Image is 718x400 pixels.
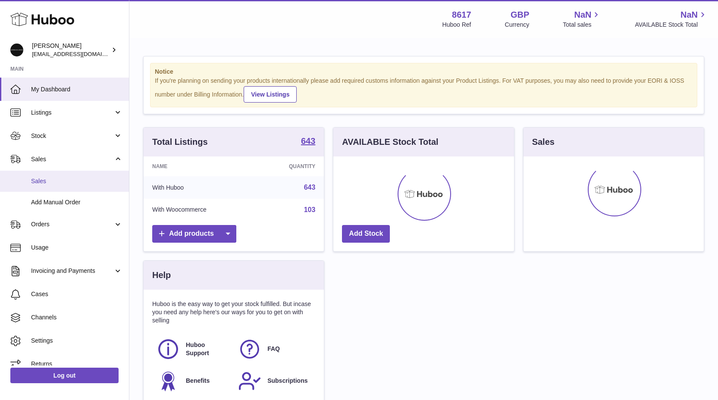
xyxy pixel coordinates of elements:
[31,109,113,117] span: Listings
[304,206,316,213] a: 103
[31,85,122,94] span: My Dashboard
[157,337,229,361] a: Huboo Support
[10,44,23,56] img: hello@alfredco.com
[144,176,256,199] td: With Huboo
[31,220,113,228] span: Orders
[32,42,110,58] div: [PERSON_NAME]
[31,132,113,140] span: Stock
[452,9,471,21] strong: 8617
[563,21,601,29] span: Total sales
[680,9,698,21] span: NaN
[505,21,530,29] div: Currency
[635,9,708,29] a: NaN AVAILABLE Stock Total
[244,86,297,103] a: View Listings
[342,136,438,148] h3: AVAILABLE Stock Total
[342,225,390,243] a: Add Stock
[155,68,693,76] strong: Notice
[301,137,315,145] strong: 643
[186,377,210,385] span: Benefits
[267,345,280,353] span: FAQ
[31,337,122,345] span: Settings
[31,155,113,163] span: Sales
[144,199,256,221] td: With Woocommerce
[574,9,591,21] span: NaN
[267,377,307,385] span: Subscriptions
[157,369,229,393] a: Benefits
[442,21,471,29] div: Huboo Ref
[304,184,316,191] a: 643
[186,341,229,357] span: Huboo Support
[32,50,127,57] span: [EMAIL_ADDRESS][DOMAIN_NAME]
[155,77,693,103] div: If you're planning on sending your products internationally please add required customs informati...
[152,225,236,243] a: Add products
[31,360,122,368] span: Returns
[31,177,122,185] span: Sales
[152,300,315,325] p: Huboo is the easy way to get your stock fulfilled. But incase you need any help here's our ways f...
[31,313,122,322] span: Channels
[238,337,311,361] a: FAQ
[238,369,311,393] a: Subscriptions
[144,156,256,176] th: Name
[635,21,708,29] span: AVAILABLE Stock Total
[301,137,315,147] a: 643
[152,136,208,148] h3: Total Listings
[563,9,601,29] a: NaN Total sales
[31,198,122,206] span: Add Manual Order
[31,267,113,275] span: Invoicing and Payments
[256,156,324,176] th: Quantity
[10,368,119,383] a: Log out
[152,269,171,281] h3: Help
[31,244,122,252] span: Usage
[31,290,122,298] span: Cases
[532,136,555,148] h3: Sales
[511,9,529,21] strong: GBP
